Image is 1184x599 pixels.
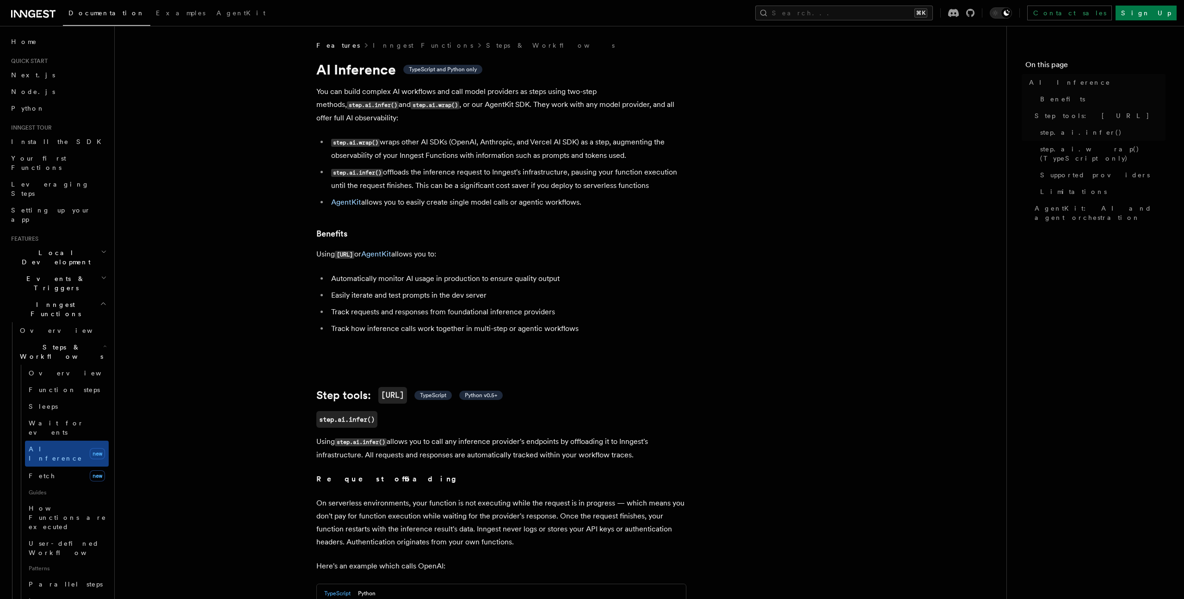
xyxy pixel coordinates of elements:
a: How Functions are executed [25,500,109,535]
span: TypeScript and Python only [409,66,477,73]
button: Search...⌘K [755,6,933,20]
a: Home [7,33,109,50]
span: Examples [156,9,205,17]
span: Local Development [7,248,101,267]
span: new [90,470,105,481]
span: Python v0.5+ [465,392,497,399]
a: Steps & Workflows [486,41,615,50]
a: Step tools: [URL] [1031,107,1165,124]
a: AgentKit [211,3,271,25]
p: Using or allows you to: [316,248,686,261]
button: Toggle dark mode [990,7,1012,19]
p: On serverless environments, your function is not executing while the request is in progress — whi... [316,497,686,549]
span: Inngest tour [7,124,52,131]
span: Overview [29,369,124,377]
span: AI Inference [29,445,82,462]
span: AgentKit: AI and agent orchestration [1035,204,1165,222]
span: Quick start [7,57,48,65]
li: Easily iterate and test prompts in the dev server [328,289,686,302]
a: AI Inferencenew [25,441,109,467]
span: Limitations [1040,187,1107,196]
p: You can build complex AI workflows and call model providers as steps using two-step methods, and ... [316,85,686,125]
span: Function steps [29,386,100,393]
a: Parallel steps [25,576,109,593]
span: Patterns [25,561,109,576]
a: Sign Up [1116,6,1177,20]
a: Node.js [7,83,109,100]
span: Step tools: [URL] [1035,111,1150,120]
code: [URL] [335,251,354,259]
li: offloads the inference request to Inngest's infrastructure, pausing your function execution until... [328,166,686,192]
span: Node.js [11,88,55,95]
a: Documentation [63,3,150,26]
span: Inngest Functions [7,300,100,318]
a: AgentKit: AI and agent orchestration [1031,200,1165,226]
code: step.ai.infer() [331,169,383,177]
a: Supported providers [1036,167,1165,183]
a: Inngest Functions [373,41,473,50]
span: step.ai.infer() [1040,128,1122,137]
a: Install the SDK [7,133,109,150]
span: Features [7,235,38,243]
code: step.ai.wrap() [331,139,380,147]
a: AI Inference [1025,74,1165,91]
li: wraps other AI SDKs (OpenAI, Anthropic, and Vercel AI SDK) as a step, augmenting the observabilit... [328,136,686,162]
span: Documentation [68,9,145,17]
span: step.ai.wrap() (TypeScript only) [1040,144,1165,163]
a: Contact sales [1027,6,1112,20]
a: AgentKit [331,198,361,206]
span: Home [11,37,37,46]
a: Examples [150,3,211,25]
span: TypeScript [420,392,446,399]
a: Function steps [25,381,109,398]
p: Using allows you to call any inference provider's endpoints by offloading it to Inngest's infrast... [316,435,686,462]
p: Here's an example which calls OpenAI: [316,560,686,573]
a: Limitations [1036,183,1165,200]
span: Events & Triggers [7,274,101,293]
span: Install the SDK [11,138,107,145]
a: Benefits [1036,91,1165,107]
span: Setting up your app [11,206,91,223]
span: Your first Functions [11,155,66,171]
a: Benefits [316,227,347,240]
h1: AI Inference [316,61,686,78]
button: Steps & Workflows [16,339,109,365]
a: step.ai.infer() [316,411,377,428]
a: Overview [25,365,109,381]
button: Inngest Functions [7,296,109,322]
span: Wait for events [29,419,84,436]
span: Parallel steps [29,580,103,588]
a: User-defined Workflows [25,535,109,561]
a: Python [7,100,109,117]
span: Overview [20,327,115,334]
strong: Request offloading [316,474,463,483]
a: Next.js [7,67,109,83]
span: How Functions are executed [29,505,106,530]
span: User-defined Workflows [29,540,112,556]
a: Leveraging Steps [7,176,109,202]
span: AgentKit [216,9,265,17]
a: Fetchnew [25,467,109,485]
a: Setting up your app [7,202,109,228]
kbd: ⌘K [914,8,927,18]
a: Overview [16,322,109,339]
code: step.ai.infer() [347,101,399,109]
span: Leveraging Steps [11,181,89,197]
span: Benefits [1040,94,1085,104]
h4: On this page [1025,59,1165,74]
span: new [90,448,105,459]
code: step.ai.wrap() [411,101,459,109]
span: Steps & Workflows [16,343,103,361]
a: AgentKit [361,250,391,258]
a: Wait for events [25,415,109,441]
code: step.ai.infer() [335,438,387,446]
button: Local Development [7,244,109,270]
a: Step tools:[URL] TypeScript Python v0.5+ [316,387,503,404]
span: Next.js [11,71,55,79]
span: AI Inference [1029,78,1110,87]
span: Fetch [29,472,55,480]
span: Supported providers [1040,170,1150,180]
span: Features [316,41,360,50]
a: Your first Functions [7,150,109,176]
